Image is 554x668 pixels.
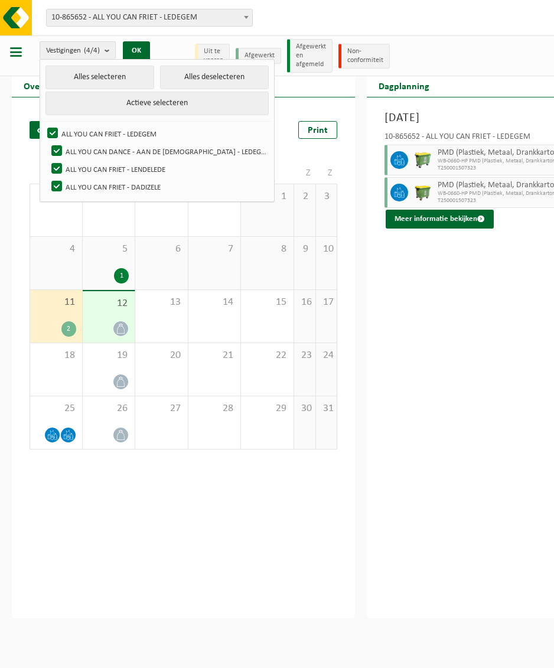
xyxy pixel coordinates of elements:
span: 24 [322,349,331,362]
span: 21 [194,349,235,362]
label: ALL YOU CAN FRIET - LEDEGEM [45,125,268,142]
label: ALL YOU CAN FRIET - DADIZELE [49,178,268,195]
span: 10 [322,243,331,256]
button: Meer informatie bekijken [386,210,494,229]
count: (4/4) [84,47,100,54]
span: 12 [89,297,129,310]
span: 15 [247,296,288,309]
button: OK [123,41,150,60]
img: WB-0660-HPE-GN-50 [414,151,432,169]
span: 2 [300,190,309,203]
span: 11 [36,296,76,309]
span: 10-865652 - ALL YOU CAN FRIET - LEDEGEM [47,9,252,26]
span: 19 [89,349,129,362]
span: 28 [194,402,235,415]
li: Uit te voeren [195,44,230,69]
span: 14 [194,296,235,309]
span: 4 [36,243,76,256]
li: Afgewerkt [236,48,281,64]
td: Z [316,162,337,184]
h2: Dagplanning [367,74,441,97]
span: Vestigingen [46,42,100,60]
img: WB-1100-HPE-GN-50 [414,184,432,201]
span: 25 [36,402,76,415]
span: 20 [141,349,182,362]
div: 2 [61,321,76,337]
button: Actieve selecteren [45,92,269,115]
button: Alles selecteren [45,66,154,89]
span: 30 [300,402,309,415]
span: 18 [36,349,76,362]
span: 7 [194,243,235,256]
span: 29 [247,402,288,415]
span: 8 [247,243,288,256]
td: M [30,162,83,184]
span: 26 [89,402,129,415]
label: ALL YOU CAN FRIET - LENDELEDE [49,160,268,178]
span: 6 [141,243,182,256]
h2: Overzicht [12,74,74,97]
span: 22 [247,349,288,362]
label: ALL YOU CAN DANCE - AAN DE [DEMOGRAPHIC_DATA] - LEDEGEM [49,142,268,160]
span: 13 [141,296,182,309]
span: 10-865652 - ALL YOU CAN FRIET - LEDEGEM [46,9,253,27]
div: 1 [114,268,129,284]
span: Vorige [30,121,47,139]
span: 9 [300,243,309,256]
span: 17 [322,296,331,309]
span: 3 [322,190,331,203]
td: Z [294,162,315,184]
span: 23 [300,349,309,362]
li: Non-conformiteit [338,44,390,69]
span: 31 [322,402,331,415]
li: Afgewerkt en afgemeld [287,39,333,73]
button: Alles deselecteren [160,66,269,89]
span: Print [308,126,328,135]
a: Print [298,121,337,139]
button: Vestigingen(4/4) [40,41,116,59]
span: 27 [141,402,182,415]
span: 16 [300,296,309,309]
span: 5 [89,243,129,256]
